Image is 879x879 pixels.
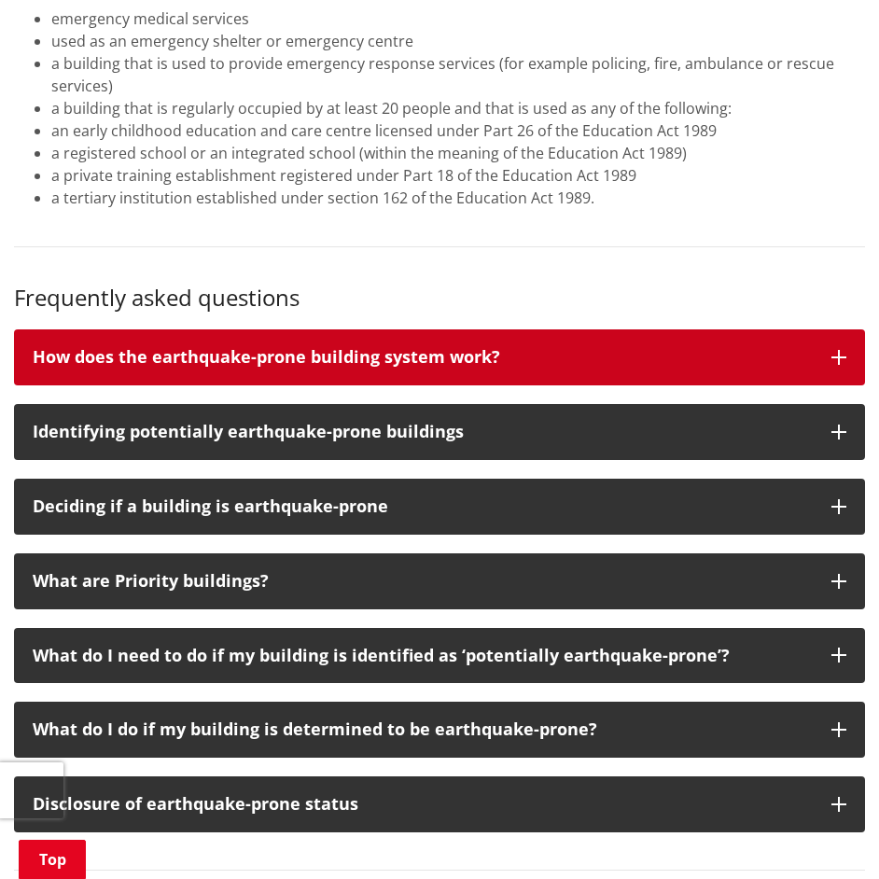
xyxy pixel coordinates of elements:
p: What are Priority buildings? [33,572,813,591]
button: Identifying potentially earthquake-prone buildings [14,404,865,460]
button: How does the earthquake-prone building system work? [14,329,865,385]
button: What do I need to do if my building is identified as ‘potentially earthquake-prone’? [14,628,865,684]
li: an early childhood education and care centre licensed under Part 26 of the Education Act 1989 [51,119,865,142]
li: a tertiary institution established under section 162 of the Education Act 1989. [51,187,865,209]
div: What do I need to do if my building is identified as ‘potentially earthquake-prone’? [33,647,813,665]
li: a building that is used to provide emergency response services (for example policing, fire, ambul... [51,52,865,97]
a: Top [19,840,86,879]
p: What do I do if my building is determined to be earthquake-prone? [33,720,813,739]
p: Deciding if a building is earthquake-prone [33,497,813,516]
button: Deciding if a building is earthquake-prone [14,479,865,535]
li: a building that is regularly occupied by at least 20 people and that is used as any of the follow... [51,97,865,119]
p: Identifying potentially earthquake-prone buildings [33,423,813,441]
li: a registered school or an integrated school (within the meaning of the Education Act 1989) [51,142,865,164]
iframe: Messenger Launcher [793,801,860,868]
button: What do I do if my building is determined to be earthquake-prone? [14,702,865,758]
button: Disclosure of earthquake-prone status [14,776,865,832]
li: emergency medical services [51,7,865,30]
p: Disclosure of earthquake-prone status [33,795,813,814]
button: What are Priority buildings? [14,553,865,609]
li: a private training establishment registered under Part 18 of the Education Act 1989 [51,164,865,187]
h3: Frequently asked questions [14,285,865,312]
p: How does the earthquake-prone building system work? [33,348,813,367]
li: used as an emergency shelter or emergency centre [51,30,865,52]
